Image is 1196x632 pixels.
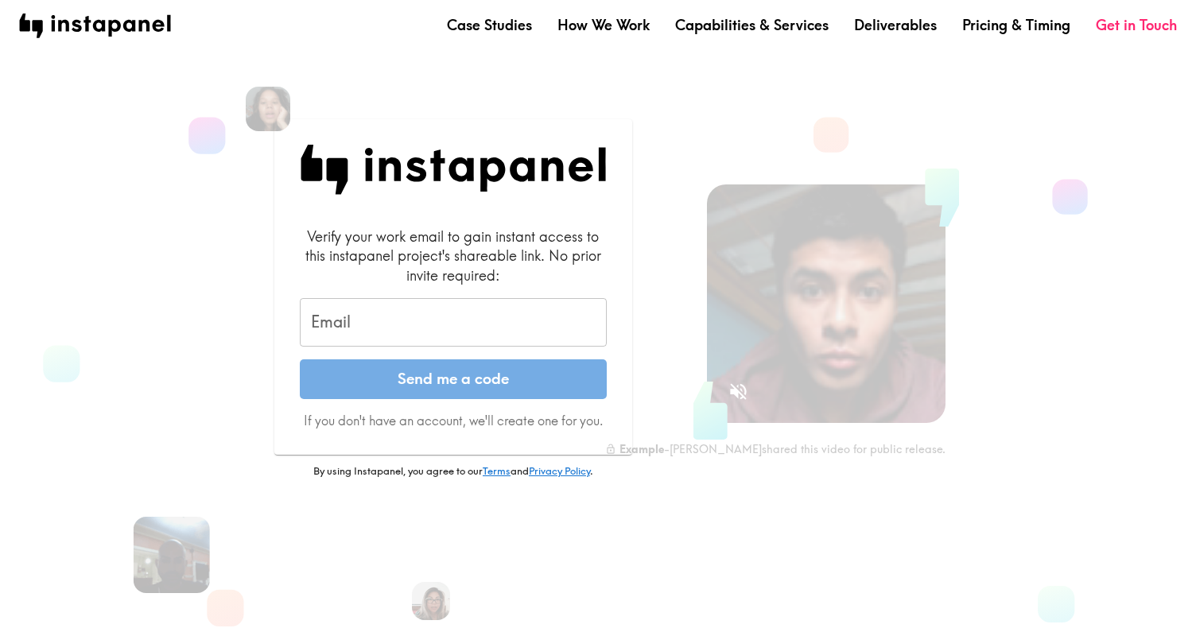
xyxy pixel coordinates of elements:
a: Capabilities & Services [675,15,829,35]
a: Get in Touch [1096,15,1177,35]
button: Sound is off [721,374,755,409]
a: How We Work [557,15,650,35]
p: By using Instapanel, you agree to our and . [274,464,632,479]
p: If you don't have an account, we'll create one for you. [300,412,607,429]
img: Ari [133,517,209,593]
img: Aileen [412,582,450,620]
a: Pricing & Timing [962,15,1070,35]
img: Kelly [246,87,290,131]
button: Send me a code [300,359,607,399]
div: Verify your work email to gain instant access to this instapanel project's shareable link. No pri... [300,227,607,285]
a: Case Studies [447,15,532,35]
a: Deliverables [854,15,937,35]
b: Example [619,442,664,456]
a: Privacy Policy [529,464,590,477]
div: - [PERSON_NAME] shared this video for public release. [605,442,946,456]
a: Terms [483,464,511,477]
img: Instapanel [300,145,607,195]
img: instapanel [19,14,171,38]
